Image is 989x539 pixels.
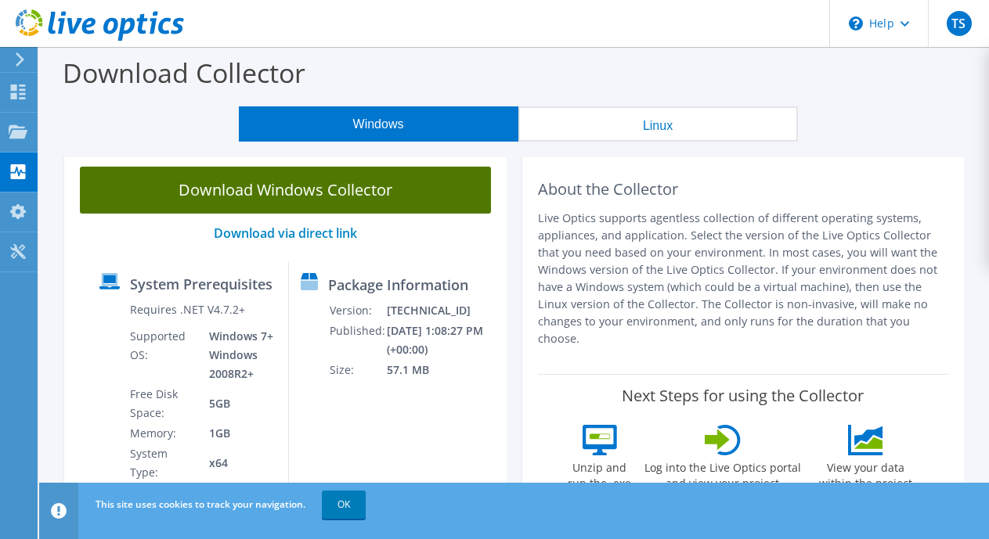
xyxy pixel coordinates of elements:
p: Live Optics supports agentless collection of different operating systems, appliances, and applica... [538,210,949,347]
label: View your data within the project [810,455,922,491]
td: [DATE] 1:08:27 PM (+00:00) [386,321,500,360]
td: Size: [329,360,386,380]
td: Supported OS: [129,326,197,384]
button: Windows [239,106,518,142]
label: Next Steps for using the Collector [622,386,864,405]
a: Download via direct link [214,225,357,242]
td: Windows 7+ Windows 2008R2+ [197,326,276,384]
td: x64 [197,444,276,483]
label: Download Collector [63,55,305,91]
label: Package Information [328,277,468,293]
td: System Type: [129,444,197,483]
td: Version: [329,300,386,321]
td: Free Disk Space: [129,384,197,423]
td: [TECHNICAL_ID] [386,300,500,321]
td: 1GB [197,423,276,444]
button: Linux [518,106,798,142]
td: Published: [329,321,386,360]
span: This site uses cookies to track your navigation. [96,498,305,511]
td: 5GB [197,384,276,423]
a: OK [322,490,366,519]
td: 57.1 MB [386,360,500,380]
td: Memory: [129,423,197,444]
label: Unzip and run the .exe [564,455,636,491]
label: System Prerequisites [130,276,273,292]
a: Download Windows Collector [80,167,491,214]
h2: About the Collector [538,180,949,199]
label: Log into the Live Optics portal and view your project [644,455,802,491]
label: Requires .NET V4.7.2+ [130,302,245,318]
span: TS [947,11,972,36]
svg: \n [849,16,863,31]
